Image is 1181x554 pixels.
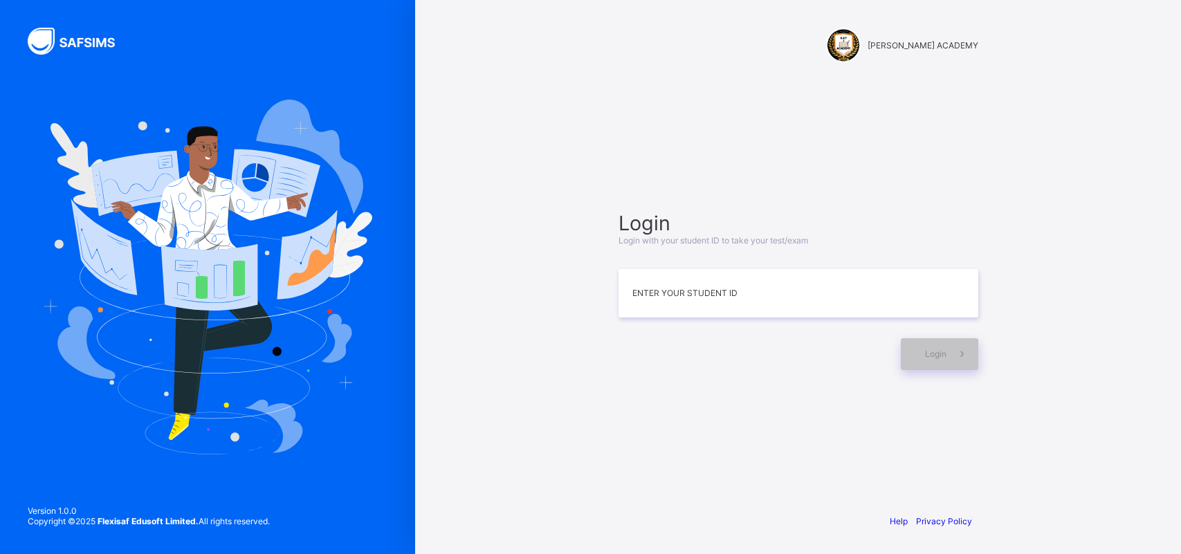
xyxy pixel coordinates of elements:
span: Login [619,211,978,235]
a: Help [890,516,908,526]
strong: Flexisaf Edusoft Limited. [98,516,199,526]
span: Copyright © 2025 All rights reserved. [28,516,270,526]
span: Login [925,349,946,359]
img: Hero Image [43,100,372,454]
img: SAFSIMS Logo [28,28,131,55]
a: Privacy Policy [916,516,972,526]
span: Version 1.0.0 [28,506,270,516]
span: [PERSON_NAME] ACADEMY [868,40,978,50]
span: Login with your student ID to take your test/exam [619,235,808,246]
